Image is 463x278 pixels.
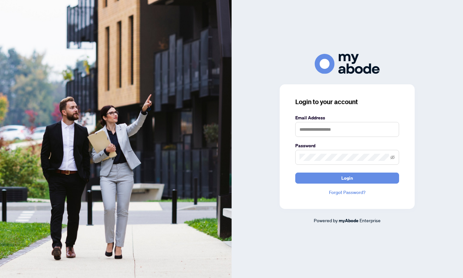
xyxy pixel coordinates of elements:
[315,54,380,74] img: ma-logo
[314,217,338,223] span: Powered by
[295,173,399,184] button: Login
[295,189,399,196] a: Forgot Password?
[295,97,399,106] h3: Login to your account
[341,173,353,183] span: Login
[339,217,359,224] a: myAbode
[295,114,399,121] label: Email Address
[390,155,395,160] span: eye-invisible
[359,217,381,223] span: Enterprise
[295,142,399,149] label: Password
